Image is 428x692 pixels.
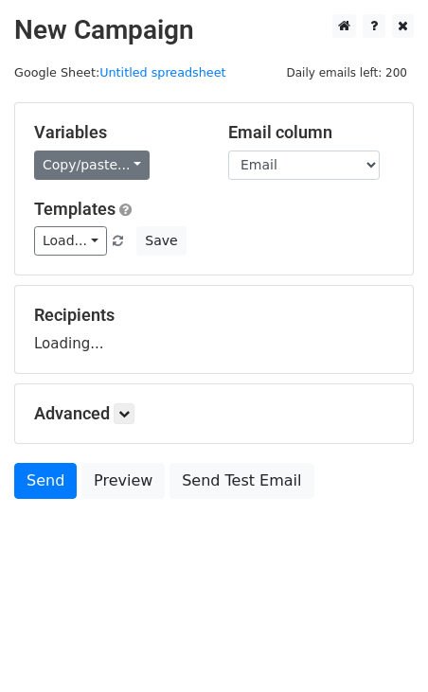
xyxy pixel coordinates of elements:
h5: Recipients [34,305,394,326]
a: Copy/paste... [34,151,150,180]
h5: Variables [34,122,200,143]
a: Load... [34,226,107,256]
a: Templates [34,199,116,219]
button: Save [136,226,186,256]
small: Google Sheet: [14,65,226,80]
h5: Advanced [34,403,394,424]
a: Untitled spreadsheet [99,65,225,80]
a: Preview [81,463,165,499]
h5: Email column [228,122,394,143]
span: Daily emails left: 200 [279,62,414,83]
div: Loading... [34,305,394,354]
a: Send Test Email [169,463,313,499]
a: Daily emails left: 200 [279,65,414,80]
a: Send [14,463,77,499]
h2: New Campaign [14,14,414,46]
